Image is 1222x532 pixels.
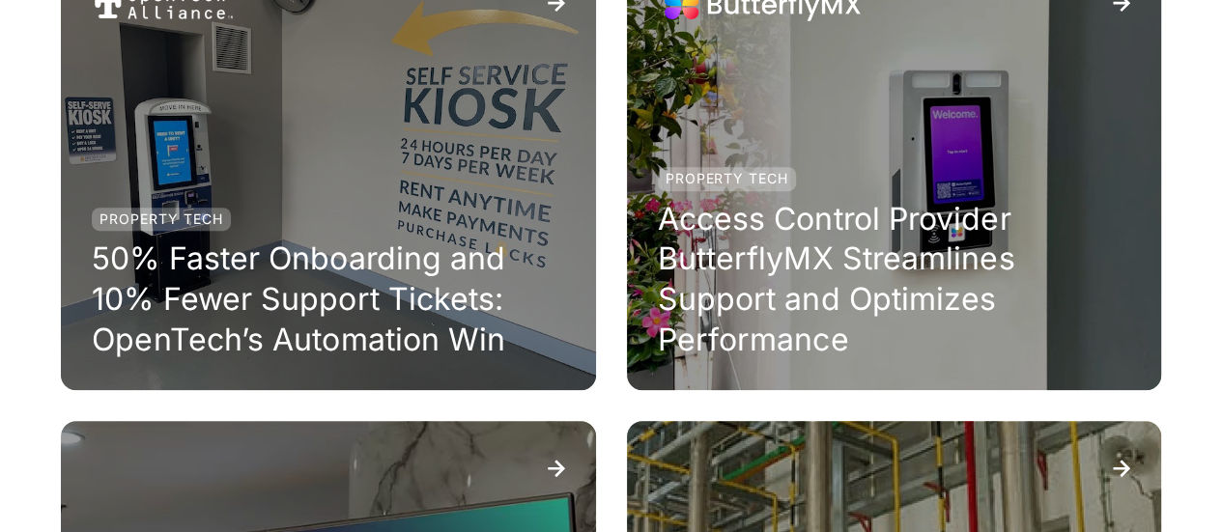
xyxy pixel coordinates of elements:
div: Property Tech [92,208,230,232]
div: Property Tech [658,167,796,191]
h3: Access Control Provider ButterflyMX Streamlines Support and Optimizes Performance [658,199,1130,359]
h3: 50% Faster Onboarding and 10% Fewer Support Tickets: OpenTech’s Automation Win [92,238,564,359]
